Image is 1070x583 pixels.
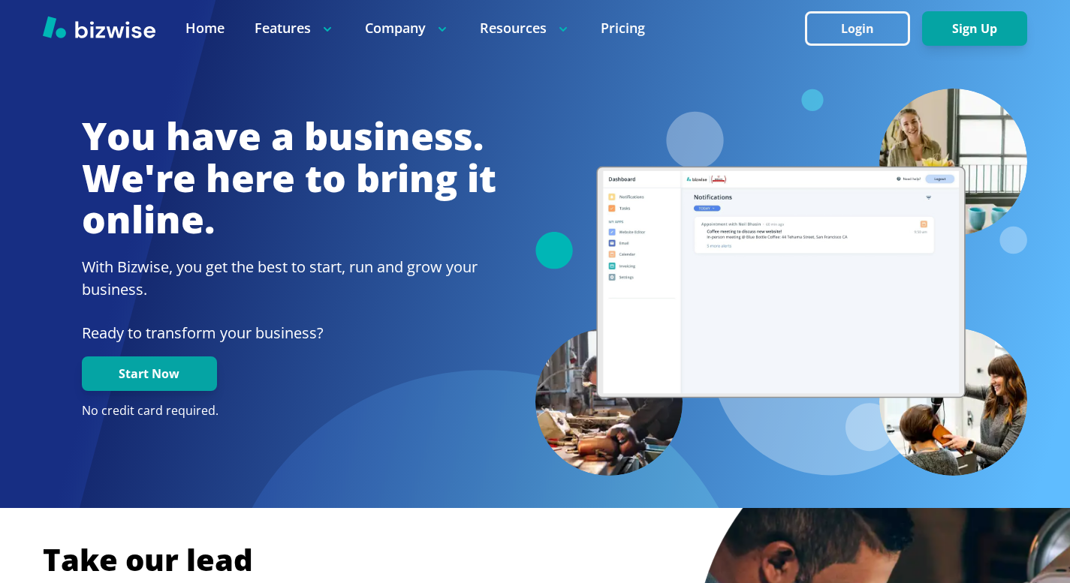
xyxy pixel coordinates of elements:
p: Resources [480,19,571,38]
button: Login [805,11,910,46]
h1: You have a business. We're here to bring it online. [82,116,496,241]
h2: Take our lead [43,539,1027,580]
a: Sign Up [922,22,1027,36]
button: Sign Up [922,11,1027,46]
p: Company [365,19,450,38]
p: No credit card required. [82,403,496,419]
a: Login [805,22,922,36]
button: Start Now [82,356,217,391]
p: Ready to transform your business? [82,322,496,344]
a: Home [185,19,225,38]
h2: With Bizwise, you get the best to start, run and grow your business. [82,256,496,301]
p: Features [255,19,335,38]
a: Start Now [82,367,217,381]
img: Bizwise Logo [43,16,155,38]
a: Pricing [601,19,645,38]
